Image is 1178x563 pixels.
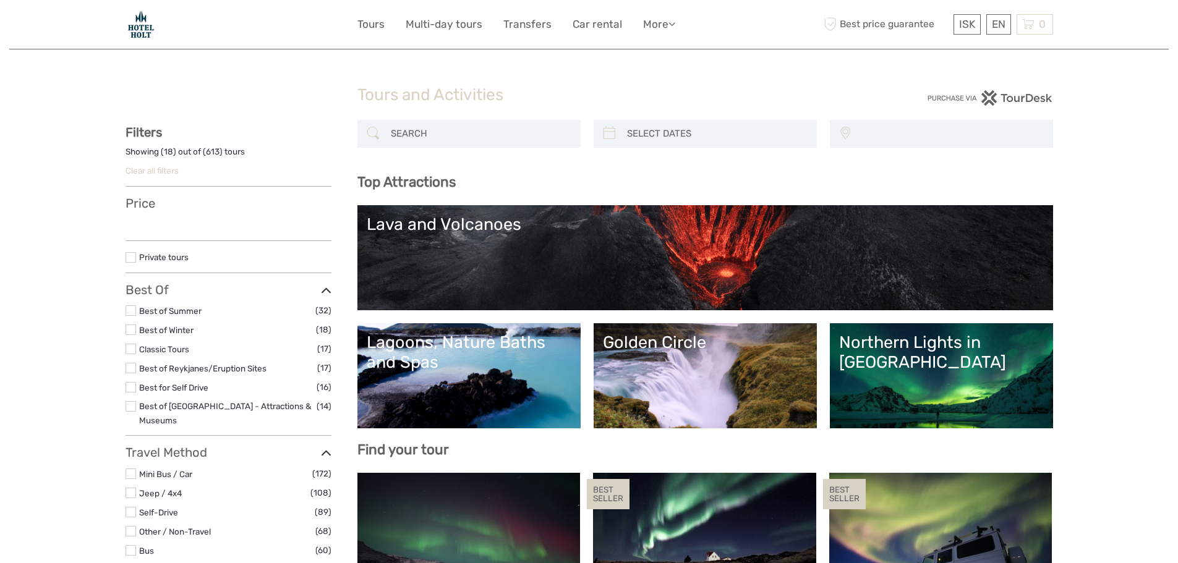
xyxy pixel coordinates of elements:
span: (68) [315,524,331,538]
span: ISK [959,18,975,30]
a: Other / Non-Travel [139,527,211,536]
a: Transfers [503,15,552,33]
a: Self-Drive [139,507,178,517]
div: Golden Circle [603,332,808,352]
a: Mini Bus / Car [139,469,192,479]
h3: Best Of [126,282,331,297]
a: Best of [GEOGRAPHIC_DATA] - Attractions & Museums [139,401,311,425]
a: Lagoons, Nature Baths and Spas [367,332,571,419]
h1: Tours and Activities [357,85,821,105]
b: Top Attractions [357,174,456,190]
a: Clear all filters [126,166,179,176]
a: Bus [139,546,154,556]
a: Northern Lights in [GEOGRAPHIC_DATA] [839,332,1044,419]
input: SEARCH [386,123,574,145]
span: 0 [1037,18,1048,30]
a: Lava and Volcanoes [367,214,1044,301]
span: (14) [317,399,331,413]
div: Northern Lights in [GEOGRAPHIC_DATA] [839,332,1044,373]
a: Private tours [139,252,189,262]
a: Best of Winter [139,325,194,335]
span: (172) [312,467,331,481]
a: Car rental [573,15,622,33]
a: Classic Tours [139,344,189,354]
span: (89) [315,505,331,519]
span: (108) [310,486,331,500]
div: EN [986,14,1011,35]
span: (18) [316,323,331,337]
a: Best of Summer [139,306,202,316]
a: Best for Self Drive [139,383,208,392]
strong: Filters [126,125,162,140]
div: Lava and Volcanoes [367,214,1044,234]
b: Find your tour [357,441,449,458]
label: 18 [164,146,173,158]
div: BEST SELLER [823,479,866,510]
a: Multi-day tours [406,15,482,33]
a: Tours [357,15,385,33]
h3: Travel Method [126,445,331,460]
span: (32) [315,303,331,318]
span: (16) [317,380,331,394]
div: BEST SELLER [587,479,630,510]
span: Best price guarantee [821,14,950,35]
label: 613 [206,146,220,158]
input: SELECT DATES [622,123,811,145]
div: Showing ( ) out of ( ) tours [126,146,331,165]
a: Golden Circle [603,332,808,419]
img: PurchaseViaTourDesk.png [927,90,1052,106]
div: Lagoons, Nature Baths and Spas [367,332,571,373]
span: (60) [315,543,331,557]
span: (17) [317,361,331,375]
a: More [643,15,675,33]
img: Hotel Holt [126,9,156,40]
span: (17) [317,342,331,356]
a: Best of Reykjanes/Eruption Sites [139,363,267,373]
h3: Price [126,196,331,211]
a: Jeep / 4x4 [139,488,182,498]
